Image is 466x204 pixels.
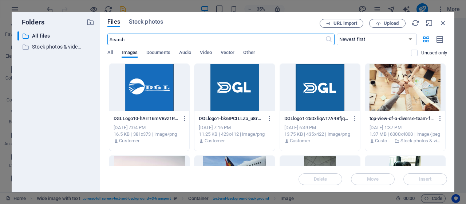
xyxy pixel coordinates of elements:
p: Customer [205,138,225,144]
div: 16.5 KB | 381x373 | image/png [114,131,185,138]
p: Folders [17,18,44,27]
div: 11.25 KB | 423x412 | image/png [199,131,270,138]
p: Stock photos & videos [400,138,441,144]
span: Stock photos [129,18,163,26]
div: [DATE] 6:49 PM [284,124,356,131]
div: [DATE] 7:16 PM [199,124,270,131]
div: [DATE] 1:37 PM [370,124,441,131]
span: Files [107,18,120,26]
i: Create new folder [86,18,94,26]
p: Displays only files that are not in use on the website. Files added during this session can still... [421,50,447,56]
div: Stock photos & videos [17,42,81,51]
p: DGLlogo1-bk6IPCILLZa_u8rR1drPag.png [199,115,264,122]
div: 13.75 KB | 435x422 | image/png [284,131,356,138]
span: Audio [179,48,191,58]
div: Stock photos & videos [17,42,94,51]
p: Stock photos & videos [32,43,81,51]
p: Customer [119,138,139,144]
p: DGLlogo1-25DxliqAT7A4Bfjqd99G0A.png [284,115,349,122]
button: Upload [369,19,406,28]
i: Close [439,19,447,27]
span: All [107,48,113,58]
span: Images [122,48,138,58]
i: Reload [411,19,419,27]
span: Upload [384,21,399,26]
div: [DATE] 7:04 PM [114,124,185,131]
p: Customer [290,138,310,144]
div: 1.37 MB | 6000x4000 | image/jpeg [370,131,441,138]
p: DGLLogo10-hArr16mVBvz1Ryh7j9tTxA.png [114,115,178,122]
button: URL import [320,19,363,28]
div: By: Customer | Folder: Stock photos & videos [370,138,441,144]
i: Minimize [425,19,433,27]
span: Vector [221,48,235,58]
span: URL import [333,21,357,26]
p: top-view-of-a-diverse-team-fist-bumping-over-a-meeting-table-with-paperwork-and-laptops-symbolizi... [370,115,434,122]
span: Video [200,48,212,58]
div: ​ [17,31,19,41]
span: Documents [146,48,170,58]
input: Search [107,34,325,45]
p: All files [32,32,81,40]
p: Customer [375,138,393,144]
span: Other [243,48,255,58]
